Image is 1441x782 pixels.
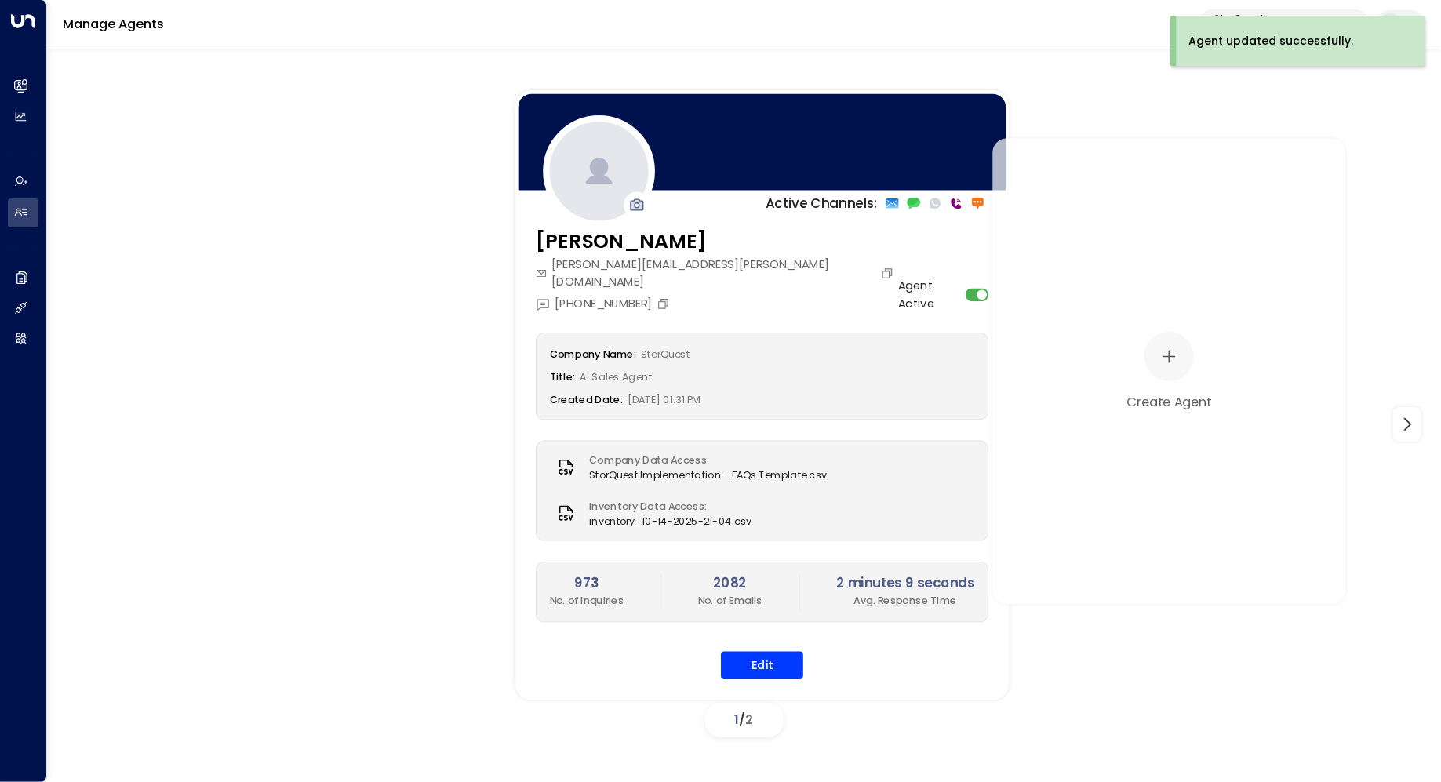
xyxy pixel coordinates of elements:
label: Company Data Access: [589,453,819,468]
p: No. of Inquiries [550,594,624,609]
span: [DATE] 01:31 PM [628,393,700,407]
button: StorQuest95e12634-a2b0-4ea9-845a-0bcfa50e2d19 [1199,9,1370,39]
span: inventory_10-14-2025-21-04.csv [589,514,752,529]
span: 2 [746,711,754,729]
div: [PERSON_NAME][EMAIL_ADDRESS][PERSON_NAME][DOMAIN_NAME] [536,256,898,291]
div: / [705,703,784,737]
h2: 2 minutes 9 seconds [836,574,974,594]
h3: [PERSON_NAME] [536,227,898,256]
h2: 2082 [698,574,762,594]
a: Manage Agents [63,15,164,33]
label: Title: [550,369,576,384]
p: Active Channels: [766,194,878,213]
p: Avg. Response Time [836,594,974,609]
div: Agent updated successfully. [1188,33,1353,49]
span: 1 [735,711,740,729]
h2: 973 [550,574,624,594]
p: No. of Emails [698,594,762,609]
label: Inventory Data Access: [589,499,744,514]
label: Agent Active [898,278,960,312]
p: StorQuest [1214,14,1338,24]
div: [PHONE_NUMBER] [536,295,674,312]
label: Created Date: [550,393,623,407]
label: Company Name: [550,347,636,361]
button: Copy [657,297,674,311]
span: AI Sales Agent [580,369,652,384]
span: StorQuest [641,347,690,361]
div: Create Agent [1127,392,1212,411]
button: Edit [721,652,803,680]
button: Copy [881,267,898,280]
span: StorQuest Implementation - FAQs Template.csv [589,467,827,482]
